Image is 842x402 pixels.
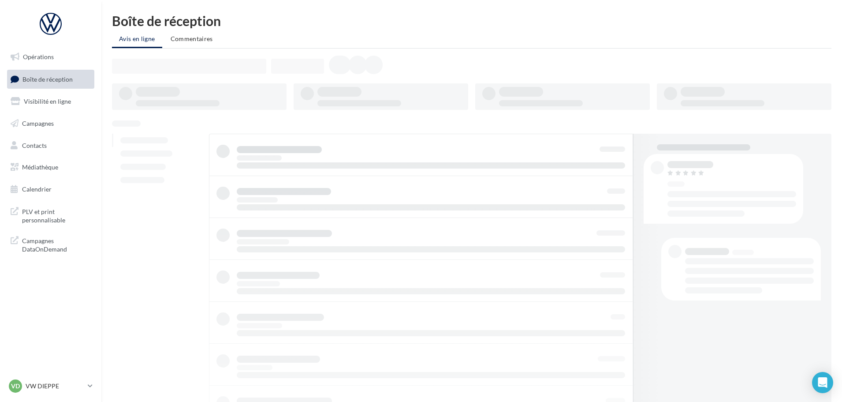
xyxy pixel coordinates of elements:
a: Contacts [5,136,96,155]
a: Campagnes DataOnDemand [5,231,96,257]
span: Médiathèque [22,163,58,171]
a: Calendrier [5,180,96,199]
span: Opérations [23,53,54,60]
span: Commentaires [171,35,213,42]
a: Opérations [5,48,96,66]
a: Campagnes [5,114,96,133]
p: VW DIEPPE [26,382,84,391]
a: Visibilité en ligne [5,92,96,111]
span: VD [11,382,20,391]
span: Visibilité en ligne [24,98,71,105]
span: PLV et print personnalisable [22,206,91,225]
div: Open Intercom Messenger [812,372,833,393]
span: Boîte de réception [22,75,73,83]
span: Contacts [22,141,47,149]
a: VD VW DIEPPE [7,378,94,394]
a: Boîte de réception [5,70,96,89]
div: Boîte de réception [112,14,831,27]
span: Calendrier [22,185,52,193]
a: PLV et print personnalisable [5,202,96,228]
a: Médiathèque [5,158,96,177]
span: Campagnes [22,120,54,127]
span: Campagnes DataOnDemand [22,235,91,254]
